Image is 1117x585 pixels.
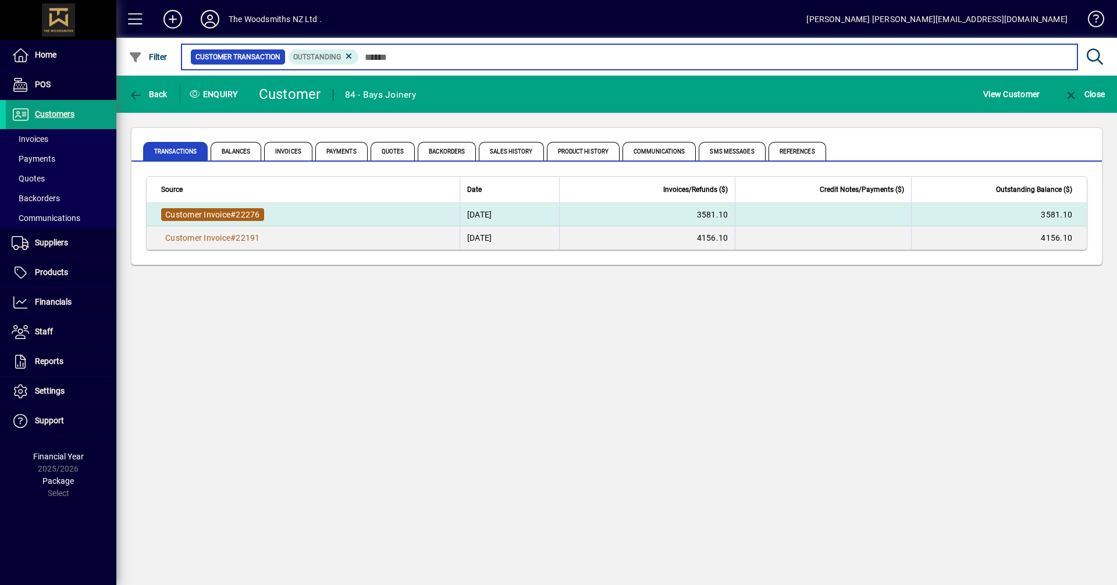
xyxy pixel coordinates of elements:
mat-chip: Outstanding Status: Outstanding [289,49,359,65]
app-page-header-button: Back [116,84,180,105]
div: Customer [259,85,321,104]
span: SMS Messages [699,142,765,160]
a: Financials [6,288,116,317]
td: 4156.10 [911,226,1087,249]
td: 3581.10 [559,203,735,226]
div: The Woodsmiths NZ Ltd . [229,10,322,28]
span: References [769,142,826,160]
span: Customer Invoice [165,233,230,242]
span: Balances [211,142,261,160]
span: Quotes [371,142,415,160]
a: Customer Invoice#22191 [161,231,264,244]
a: Staff [6,318,116,347]
span: Quotes [12,174,45,183]
span: Payments [12,154,55,163]
span: View Customer [983,85,1040,104]
span: Support [35,416,64,425]
span: Source [161,183,183,196]
span: Invoices [12,134,48,144]
span: # [230,233,236,242]
a: Home [6,41,116,70]
span: Outstanding [293,53,341,61]
span: POS [35,80,51,89]
span: Financials [35,297,72,306]
td: 4156.10 [559,226,735,249]
span: Suppliers [35,238,68,247]
a: Knowledge Base [1079,2,1102,40]
a: Reports [6,347,116,376]
a: Communications [6,208,116,228]
a: Products [6,258,116,287]
a: Payments [6,149,116,169]
span: Customers [35,109,74,119]
span: Back [129,90,168,99]
a: Quotes [6,169,116,188]
span: Staff [35,327,53,336]
a: POS [6,70,116,99]
span: Credit Notes/Payments ($) [820,183,904,196]
a: Support [6,406,116,436]
span: Filter [129,52,168,62]
span: Communications [622,142,696,160]
span: Reports [35,356,63,366]
td: [DATE] [460,203,559,226]
a: Settings [6,377,116,406]
span: Communications [12,213,80,223]
button: Filter [126,47,170,67]
span: Customer Invoice [165,210,230,219]
span: Invoices [264,142,312,160]
span: Home [35,50,56,59]
span: Backorders [418,142,476,160]
td: [DATE] [460,226,559,249]
button: Profile [191,9,229,30]
div: Enquiry [180,85,250,104]
span: Invoices/Refunds ($) [663,183,728,196]
button: Back [126,84,170,105]
span: Transactions [143,142,208,160]
div: Date [467,183,552,196]
a: Invoices [6,129,116,149]
span: Close [1064,90,1105,99]
span: Date [467,183,482,196]
span: Payments [315,142,368,160]
span: # [230,210,236,219]
span: Outstanding Balance ($) [996,183,1072,196]
span: Settings [35,386,65,395]
button: View Customer [980,84,1043,105]
button: Add [154,9,191,30]
a: Suppliers [6,229,116,258]
a: Customer Invoice#22276 [161,208,264,221]
button: Close [1061,84,1108,105]
div: 84 - Bays Joinery [345,85,416,104]
span: 22276 [236,210,259,219]
span: Products [35,267,68,277]
a: Backorders [6,188,116,208]
span: Customer Transaction [195,51,280,63]
div: [PERSON_NAME] [PERSON_NAME][EMAIL_ADDRESS][DOMAIN_NAME] [806,10,1068,28]
span: Product History [547,142,620,160]
td: 3581.10 [911,203,1087,226]
span: Sales History [479,142,543,160]
app-page-header-button: Close enquiry [1052,84,1117,105]
span: Backorders [12,194,60,203]
span: Package [42,476,74,486]
span: 22191 [236,233,259,242]
span: Financial Year [33,452,84,461]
